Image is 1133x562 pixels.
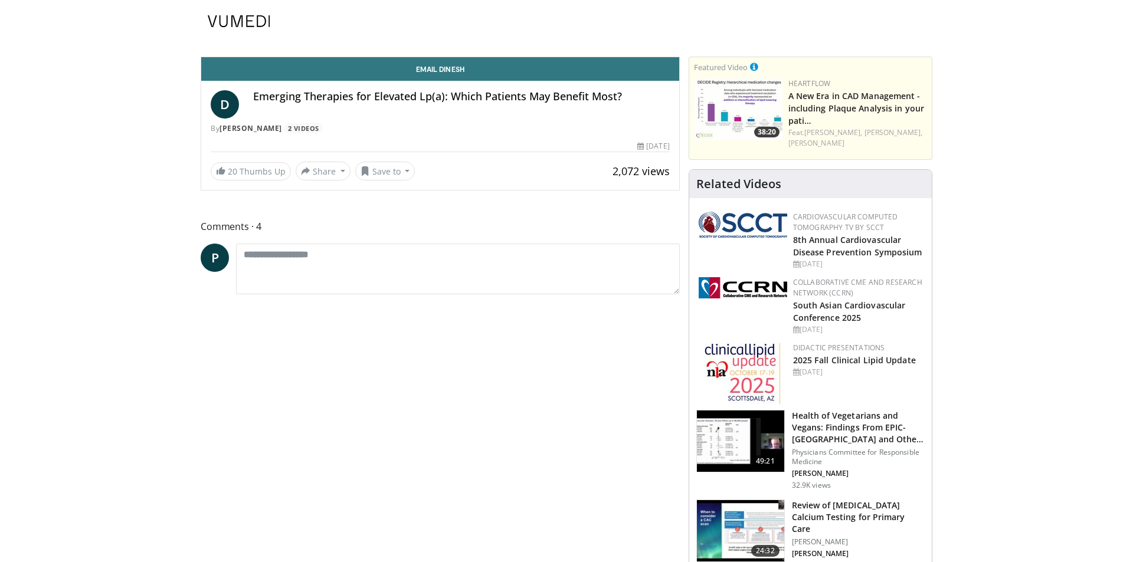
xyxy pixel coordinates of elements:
button: Save to [355,162,415,180]
img: 51a70120-4f25-49cc-93a4-67582377e75f.png.150x105_q85_autocrop_double_scale_upscale_version-0.2.png [699,212,787,238]
a: Cardiovascular Computed Tomography TV by SCCT [793,212,898,232]
p: 32.9K views [792,481,831,490]
span: 49:21 [751,455,780,467]
img: f4af32e0-a3f3-4dd9-8ed6-e543ca885e6d.150x105_q85_crop-smart_upscale.jpg [697,500,784,561]
a: This is paid for by Heartflow [750,60,758,73]
a: 2025 Fall Clinical Lipid Update [793,354,916,366]
span: 2,072 views [613,164,670,178]
a: [PERSON_NAME], [865,127,922,137]
img: VuMedi Logo [208,15,270,27]
h3: A New Era in CAD Management - including Plaque Analysis in your patient care [788,89,927,126]
h3: Health of Vegetarians and Vegans: Findings From EPIC-Oxford and Other Studies in the UK [792,410,925,445]
a: Email Dinesh [201,57,679,81]
a: [PERSON_NAME], [804,127,862,137]
a: Collaborative CME and Research Network (CCRN) [793,277,922,298]
button: Share [296,162,351,180]
p: Physicians Committee for Responsible Medicine [792,448,925,466]
span: 20 [228,166,237,177]
span: 38:20 [754,127,780,137]
p: Catherine Benziger [792,549,925,558]
a: 38:20 [694,78,782,140]
h3: Review of [MEDICAL_DATA] Calcium Testing for Primary Care [792,499,925,535]
h4: Related Videos [696,177,781,191]
a: 49:21 Health of Vegetarians and Vegans: Findings From EPIC-[GEOGRAPHIC_DATA] and Othe… Physicians... [696,410,925,490]
div: [DATE] [793,367,922,377]
p: [PERSON_NAME] [792,537,925,547]
h4: Emerging Therapies for Elevated Lp(a): Which Patients May Benefit Most? [253,90,670,103]
img: a04ee3ba-8487-4636-b0fb-5e8d268f3737.png.150x105_q85_autocrop_double_scale_upscale_version-0.2.png [699,277,787,298]
a: Heartflow [788,78,831,88]
a: D [211,90,239,119]
div: Feat. [788,127,927,149]
span: 24:32 [751,545,780,557]
div: Didactic Presentations [793,343,922,353]
small: Featured Video [694,62,748,73]
a: 2 Videos [284,123,323,133]
p: Timothy J. Key [792,469,925,478]
div: [DATE] [793,324,922,335]
span: Comments 4 [201,219,680,234]
div: [DATE] [637,141,669,152]
a: South Asian Cardiovascular Conference 2025 [793,300,906,323]
a: [PERSON_NAME] [220,123,282,133]
img: 606f2b51-b844-428b-aa21-8c0c72d5a896.150x105_q85_crop-smart_upscale.jpg [697,410,784,472]
a: P [201,244,229,272]
a: [PERSON_NAME] [788,138,844,148]
a: 8th Annual Cardiovascular Disease Prevention Symposium [793,234,922,258]
div: [DATE] [793,259,922,270]
img: d65bce67-f81a-47c5-b47d-7b8806b59ca8.jpg.150x105_q85_autocrop_double_scale_upscale_version-0.2.jpg [705,343,781,405]
img: 738d0e2d-290f-4d89-8861-908fb8b721dc.150x105_q85_crop-smart_upscale.jpg [694,78,782,140]
div: By [211,123,670,134]
a: 20 Thumbs Up [211,162,291,180]
a: A New Era in CAD Management - including Plaque Analysis in your pati… [788,90,924,126]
